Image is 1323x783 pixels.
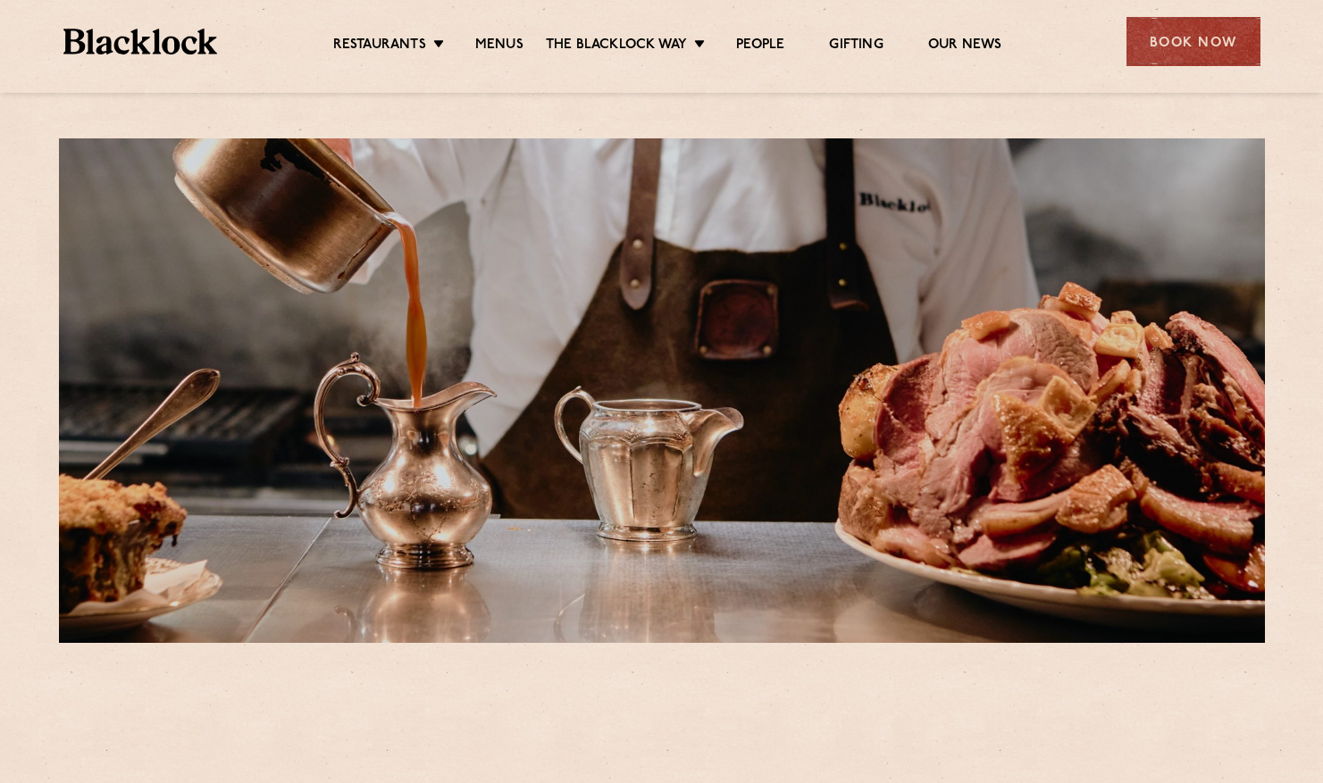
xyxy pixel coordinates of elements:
[1126,17,1260,66] div: Book Now
[928,37,1002,56] a: Our News
[475,37,523,56] a: Menus
[546,37,687,56] a: The Blacklock Way
[333,37,426,56] a: Restaurants
[63,29,218,54] img: BL_Textured_Logo-footer-cropped.svg
[829,37,883,56] a: Gifting
[736,37,784,56] a: People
